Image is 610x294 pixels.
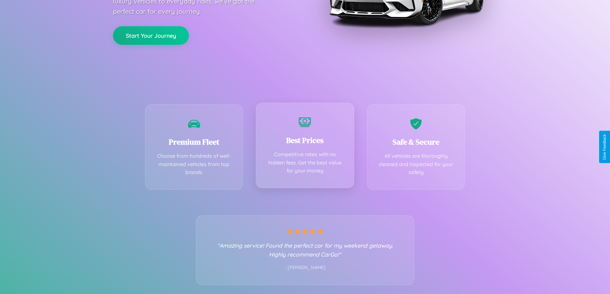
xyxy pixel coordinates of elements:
h3: Best Prices [266,135,344,146]
p: "Amazing service! Found the perfect car for my weekend getaway. Highly recommend CarGo!" [209,241,401,259]
button: Start Your Journey [113,26,189,45]
p: All vehicles are thoroughly cleaned and inspected for your safety [377,152,455,177]
h3: Safe & Secure [377,137,455,147]
p: Choose from hundreds of well-maintained vehicles from top brands [155,152,233,177]
h3: Premium Fleet [155,137,233,147]
p: - [PERSON_NAME] [209,264,401,272]
div: Give Feedback [602,134,607,160]
p: Competitive rates with no hidden fees. Get the best value for your money [266,150,344,175]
